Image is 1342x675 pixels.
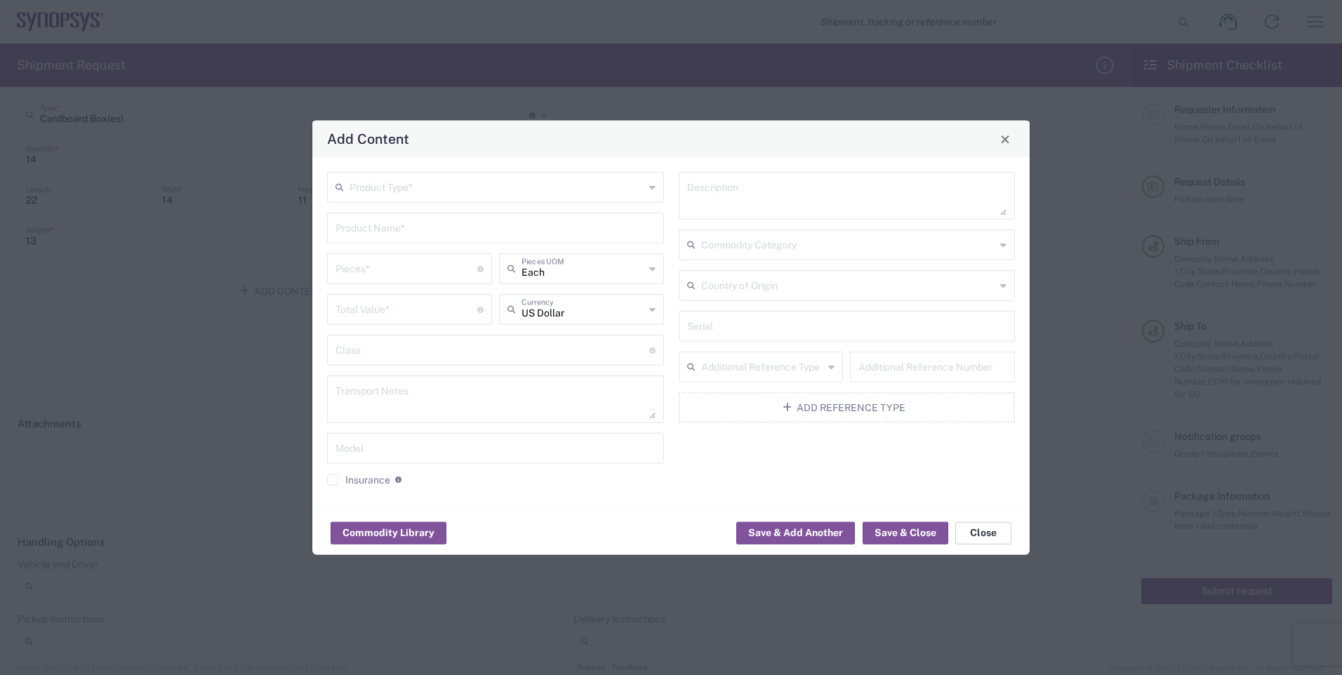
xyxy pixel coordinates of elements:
h4: Add Content [327,128,409,149]
button: Commodity Library [331,521,446,544]
button: Add Reference Type [679,392,1016,423]
button: Save & Add Another [736,521,855,544]
button: Close [955,521,1011,544]
button: Save & Close [863,521,948,544]
button: Close [995,129,1015,149]
label: Insurance [327,474,390,486]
